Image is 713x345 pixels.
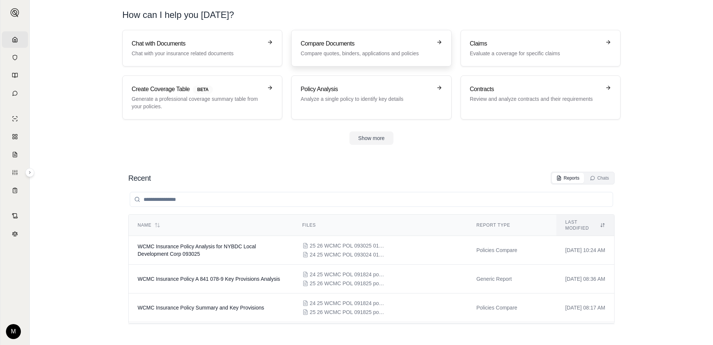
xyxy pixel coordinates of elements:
h3: Create Coverage Table [132,85,263,94]
button: Reports [552,173,584,183]
th: Files [293,215,468,236]
button: Expand sidebar [25,168,34,177]
a: Compare DocumentsCompare quotes, binders, applications and policies [291,30,451,66]
span: WCMC Insurance Policy Summary and Key Provisions [138,305,264,311]
a: ContractsReview and analyze contracts and their requirements [461,75,621,119]
a: Chat [2,85,28,102]
a: Claim Coverage [2,146,28,163]
td: Policies Compare [467,236,556,265]
a: Legal Search Engine [2,226,28,242]
h3: Policy Analysis [301,85,431,94]
span: 25 26 WCMC POL 091825 pol#A 841 078-9.pdf [310,308,384,316]
h3: Claims [470,39,601,48]
div: M [6,324,21,339]
a: Contract Analysis [2,208,28,224]
div: Chats [590,175,609,181]
a: Coverage Table [2,182,28,199]
td: [DATE] 08:17 AM [556,293,614,322]
span: WCMC Insurance Policy Analysis for NYBDC Local Development Corp 093025 [138,243,256,257]
img: Expand sidebar [10,8,19,17]
h3: Compare Documents [301,39,431,48]
h3: Chat with Documents [132,39,263,48]
div: Reports [556,175,579,181]
a: Create Coverage TableBETAGenerate a professional coverage summary table from your policies. [122,75,282,119]
th: Report Type [467,215,556,236]
p: Evaluate a coverage for specific claims [470,50,601,57]
button: Expand sidebar [7,5,22,20]
span: WCMC Insurance Policy A 841 078-9 Key Provisions Analysis [138,276,280,282]
span: BETA [193,86,213,94]
h2: Recent [128,173,151,183]
p: Review and analyze contracts and their requirements [470,95,601,103]
a: Policy AnalysisAnalyze a single policy to identify key details [291,75,451,119]
p: Generate a professional coverage summary table from your policies. [132,95,263,110]
span: 24 25 WCMC POL 091824 pol#A 841 078-9.pdf [310,299,384,307]
td: Generic Report [467,265,556,293]
h3: Contracts [470,85,601,94]
p: Chat with your insurance related documents [132,50,263,57]
a: Documents Vault [2,49,28,66]
td: [DATE] 10:24 AM [556,236,614,265]
button: Show more [349,131,394,145]
a: Single Policy [2,111,28,127]
a: ClaimsEvaluate a coverage for specific claims [461,30,621,66]
span: 25 26 WCMC POL 093025 01WECGB4214.pdf [310,242,384,249]
a: Chat with DocumentsChat with your insurance related documents [122,30,282,66]
span: 24 25 WCMC POL 093024 01WECGB4214 expiring.pdf [310,251,384,258]
button: Chats [585,173,613,183]
td: Policies Compare [467,293,556,322]
p: Analyze a single policy to identify key details [301,95,431,103]
a: Prompt Library [2,67,28,84]
h1: How can I help you [DATE]? [122,9,234,21]
a: Home [2,31,28,48]
a: Custom Report [2,164,28,181]
span: 25 26 WCMC POL 091825 pol#A 841 078-9.pdf [310,280,384,287]
span: 24 25 WCMC POL 091824 pol#A 841 078-9.pdf [310,271,384,278]
td: [DATE] 08:36 AM [556,265,614,293]
div: Last modified [565,219,605,231]
p: Compare quotes, binders, applications and policies [301,50,431,57]
div: Name [138,222,285,228]
a: Policy Comparisons [2,128,28,145]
